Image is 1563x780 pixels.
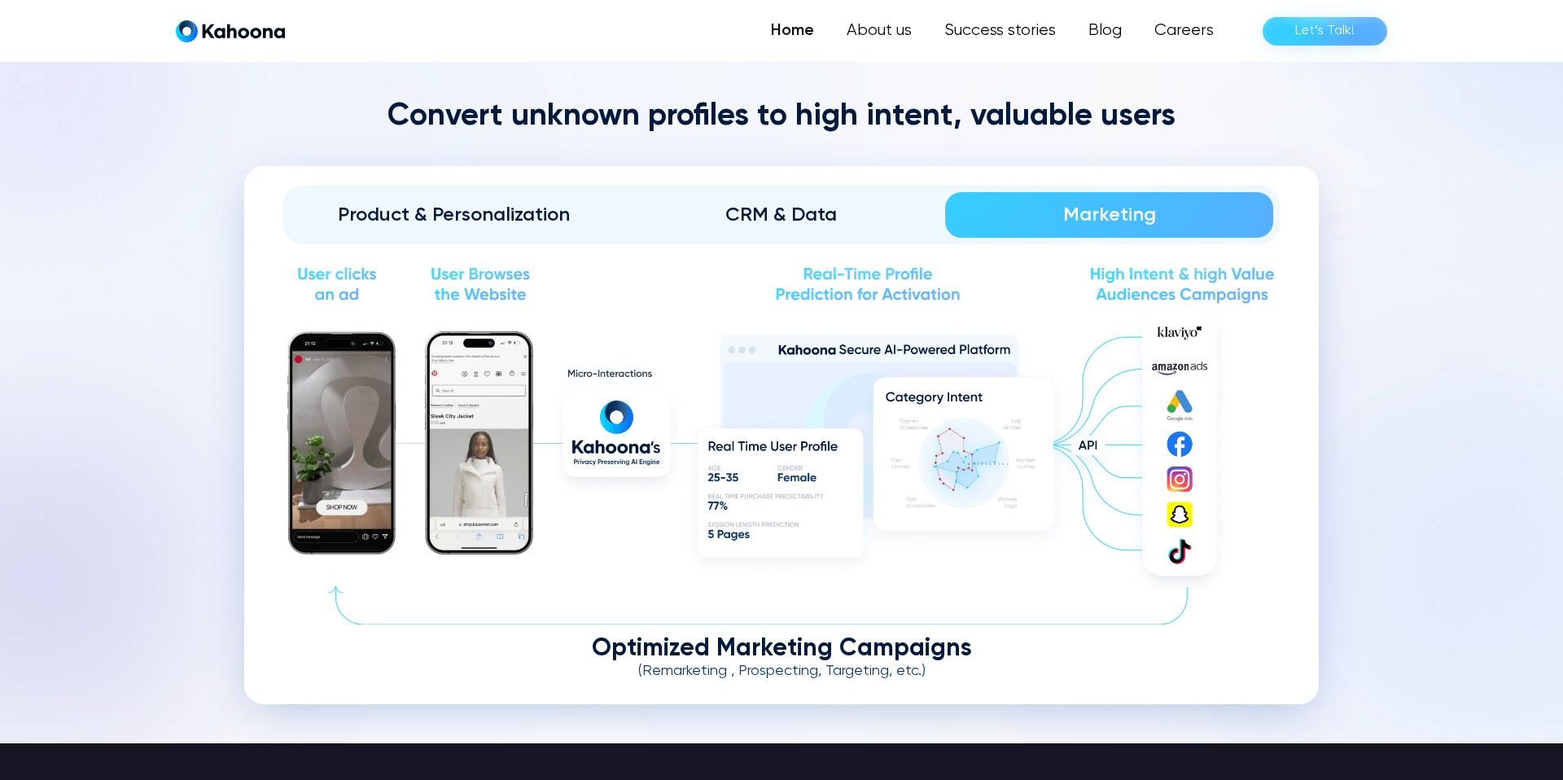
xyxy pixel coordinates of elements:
div: Product & Personalization [313,202,595,228]
div: Marketing [968,202,1250,228]
div: CRM & Data [641,202,923,228]
div: Let’s Talk! [1295,18,1355,44]
h2: Convert unknown profiles to high intent, valuable users [244,98,1319,137]
a: Careers [1138,15,1230,47]
a: Let’s Talk! [1263,17,1387,46]
div: Optimized Marketing Campaigns [283,637,1280,662]
div: (Remarketing , Prospecting, Targeting, etc.) [283,663,1280,681]
a: About us [830,15,928,47]
a: Success stories [928,15,1072,47]
a: Home [755,15,830,47]
a: Blog [1072,15,1138,47]
a: home [176,20,285,43]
